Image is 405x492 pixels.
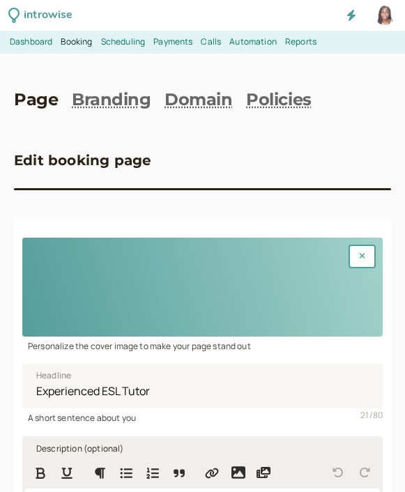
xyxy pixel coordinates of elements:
[101,36,146,47] span: Scheduling
[201,36,221,47] span: Calls
[14,149,151,171] h3: Edit booking page
[22,408,383,424] div: A short sentence about you
[24,6,72,24] div: introwise
[251,460,276,485] button: Insert media
[167,460,192,485] button: Quote
[326,460,351,485] button: Undo
[140,460,165,485] button: Numbered List
[87,460,112,485] button: Formatting Options
[101,35,146,48] a: Scheduling
[25,440,124,454] label: Description (optional)
[114,460,139,485] button: Bulleted List
[36,369,71,383] span: Headline
[8,6,73,24] a: introwise
[14,90,58,110] a: Page
[61,36,92,47] span: Booking
[165,90,232,110] a: Domain
[246,90,311,110] a: Policies
[349,245,376,268] button: Remove
[335,425,405,492] iframe: Chat Widget
[373,3,397,27] a: Account
[201,35,221,48] a: Calls
[10,35,52,48] a: Dashboard
[285,36,316,47] span: Reports
[61,35,92,48] a: Booking
[153,36,192,47] span: Payments
[22,337,383,353] div: Personalize the cover image to make your page stand out
[22,364,383,408] input: Headline
[226,460,251,485] button: Insert image
[72,90,151,110] a: Branding
[10,36,52,47] span: Dashboard
[28,460,53,485] button: Format Bold
[285,35,316,48] a: Reports
[229,36,277,47] span: Automation
[199,460,224,485] button: Insert Link
[153,35,192,48] a: Payments
[229,35,277,48] a: Automation
[54,460,79,485] button: Format Underline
